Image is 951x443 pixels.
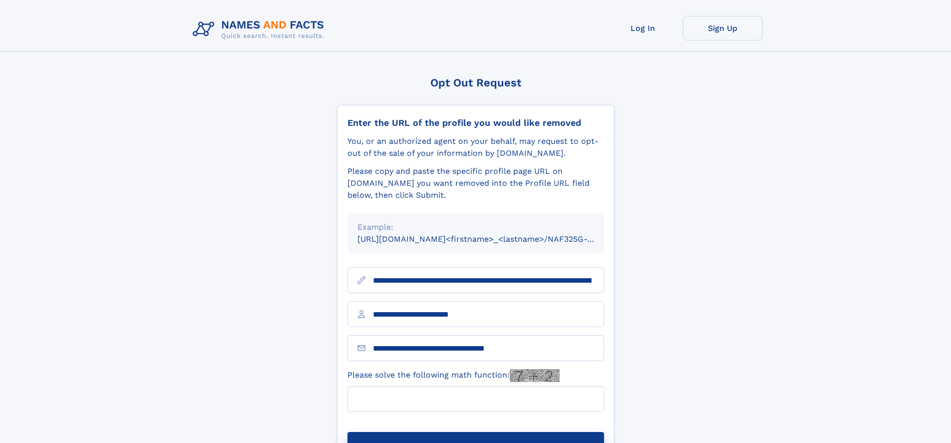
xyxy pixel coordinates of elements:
small: [URL][DOMAIN_NAME]<firstname>_<lastname>/NAF325G-xxxxxxxx [357,234,623,244]
img: Logo Names and Facts [189,16,332,43]
label: Please solve the following math function: [347,369,560,382]
div: You, or an authorized agent on your behalf, may request to opt-out of the sale of your informatio... [347,135,604,159]
div: Example: [357,221,594,233]
a: Log In [603,16,683,40]
div: Please copy and paste the specific profile page URL on [DOMAIN_NAME] you want removed into the Pr... [347,165,604,201]
div: Opt Out Request [337,76,615,89]
div: Enter the URL of the profile you would like removed [347,117,604,128]
a: Sign Up [683,16,763,40]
